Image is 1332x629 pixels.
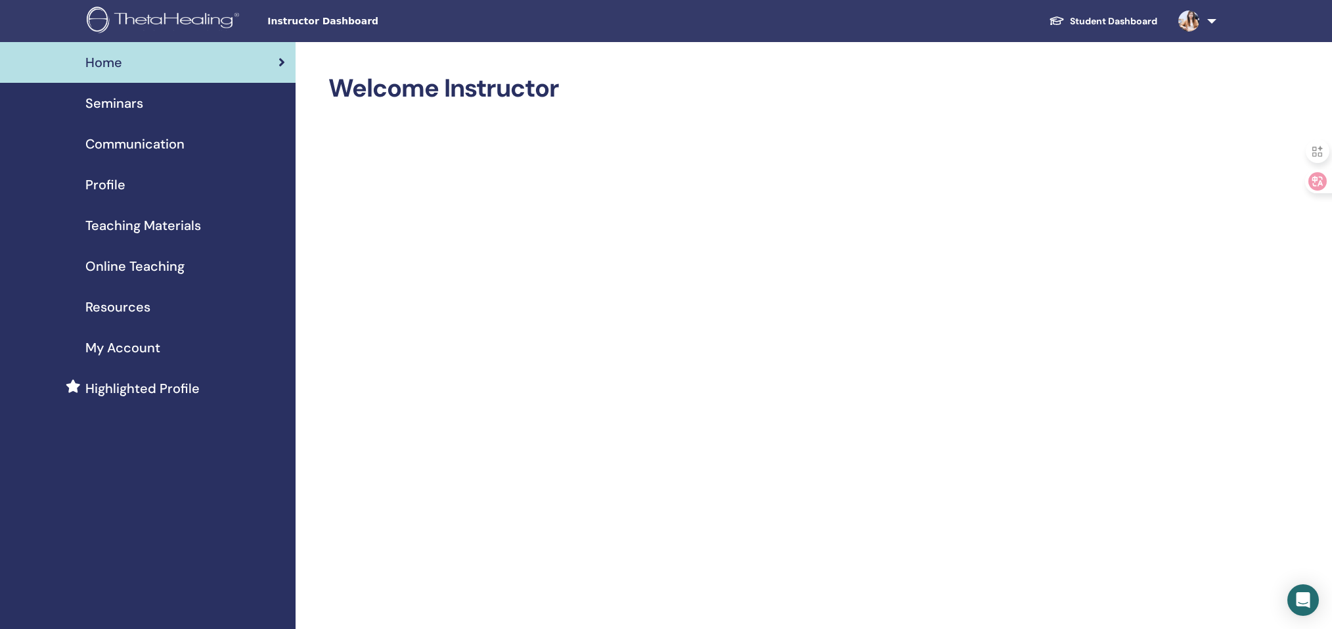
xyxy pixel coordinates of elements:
[1178,11,1199,32] img: default.jpg
[85,93,143,113] span: Seminars
[85,175,125,195] span: Profile
[85,379,200,398] span: Highlighted Profile
[85,134,185,154] span: Communication
[85,216,201,235] span: Teaching Materials
[85,297,150,317] span: Resources
[267,14,464,28] span: Instructor Dashboard
[1049,15,1065,26] img: graduation-cap-white.svg
[87,7,244,36] img: logo.png
[85,256,185,276] span: Online Teaching
[1038,9,1168,34] a: Student Dashboard
[85,53,122,72] span: Home
[328,74,1176,104] h2: Welcome Instructor
[1287,584,1319,616] div: Open Intercom Messenger
[85,338,160,358] span: My Account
